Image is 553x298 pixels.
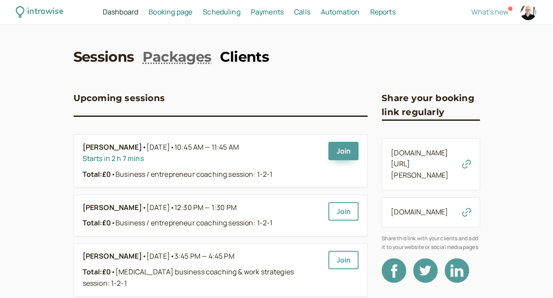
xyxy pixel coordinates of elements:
[111,218,273,228] span: Business / entrepreneur coaching session: 1-2-1
[174,203,237,212] span: 12:30 PM — 1:30 PM
[111,169,273,179] span: Business / entrepreneur coaching session: 1-2-1
[170,203,174,212] span: •
[103,7,138,18] a: Dashboard
[83,251,322,289] a: [PERSON_NAME]•[DATE]•3:45 PM — 4:45 PMTotal:£0•[MEDICAL_DATA] business coaching & work strategies...
[83,153,322,165] div: Starts in 2 h 7 mins
[251,7,284,18] a: Payments
[73,91,165,105] h3: Upcoming sessions
[149,7,192,17] span: Booking page
[83,202,322,229] a: [PERSON_NAME]•[DATE]•12:30 PM — 1:30 PMTotal:£0•Business / entrepreneur coaching session: 1-2-1
[370,7,395,17] span: Reports
[149,7,192,18] a: Booking page
[328,202,358,221] a: Join
[519,3,537,21] a: Account
[174,251,234,261] span: 3:45 PM — 4:45 PM
[203,7,240,18] a: Scheduling
[321,7,360,18] a: Automation
[328,142,358,160] a: Join
[391,148,449,180] a: [DOMAIN_NAME][URL][PERSON_NAME]
[146,142,239,153] span: [DATE]
[142,251,146,262] span: •
[83,267,111,277] strong: Total: £0
[251,7,284,17] span: Payments
[83,142,142,153] b: [PERSON_NAME]
[142,142,146,153] span: •
[27,5,63,19] div: introwise
[170,142,174,152] span: •
[83,202,142,214] b: [PERSON_NAME]
[111,267,115,277] span: •
[146,202,237,214] span: [DATE]
[111,169,115,179] span: •
[382,234,480,251] span: Share this link with your clients and add it to your website or social media pages
[174,142,239,152] span: 10:45 AM — 11:45 AM
[83,169,111,179] strong: Total: £0
[294,7,310,17] span: Calls
[220,47,269,67] a: Clients
[73,47,134,67] a: Sessions
[203,7,240,17] span: Scheduling
[391,207,448,217] a: [DOMAIN_NAME]
[382,91,480,119] h3: Share your booking link regularly
[83,267,294,288] span: [MEDICAL_DATA] business coaching & work strategies session: 1-2-1
[83,142,322,180] a: [PERSON_NAME]•[DATE]•10:45 AM — 11:45 AMStarts in 2 h 7 minsTotal:£0•Business / entrepreneur coac...
[103,7,138,17] span: Dashboard
[170,251,174,261] span: •
[471,7,508,17] span: What's new
[370,7,395,18] a: Reports
[509,256,553,298] iframe: Chat Widget
[83,218,111,228] strong: Total: £0
[328,251,358,269] a: Join
[83,251,142,262] b: [PERSON_NAME]
[146,251,234,262] span: [DATE]
[143,47,211,67] a: Packages
[471,8,508,16] button: What's new
[16,5,63,19] a: introwise
[294,7,310,18] a: Calls
[321,7,360,17] span: Automation
[111,218,115,228] span: •
[142,202,146,214] span: •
